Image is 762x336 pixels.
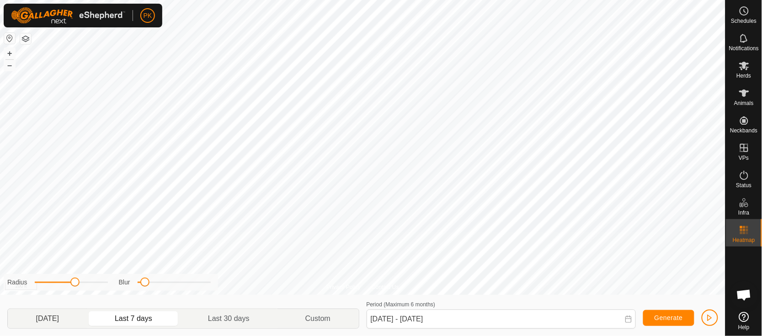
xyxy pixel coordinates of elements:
span: Herds [736,73,751,79]
span: Last 7 days [115,313,152,324]
a: Contact Us [372,283,399,291]
img: Gallagher Logo [11,7,125,24]
button: Map Layers [20,33,31,44]
a: Open chat [730,281,758,309]
span: Animals [734,100,754,106]
a: Help [726,308,762,334]
label: Radius [7,278,27,287]
span: PK [144,11,152,21]
span: Custom [305,313,330,324]
label: Period (Maximum 6 months) [367,301,436,308]
button: – [4,60,15,71]
span: [DATE] [36,313,59,324]
span: Status [736,183,751,188]
a: Privacy Policy [326,283,361,291]
button: + [4,48,15,59]
span: Neckbands [730,128,757,133]
span: Notifications [729,46,759,51]
span: Last 30 days [208,313,250,324]
button: Generate [643,310,694,326]
button: Reset Map [4,33,15,44]
span: Schedules [731,18,757,24]
span: Infra [738,210,749,215]
span: Help [738,325,750,330]
span: VPs [739,155,749,161]
label: Blur [119,278,130,287]
span: Generate [655,314,683,321]
span: Heatmap [733,237,755,243]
